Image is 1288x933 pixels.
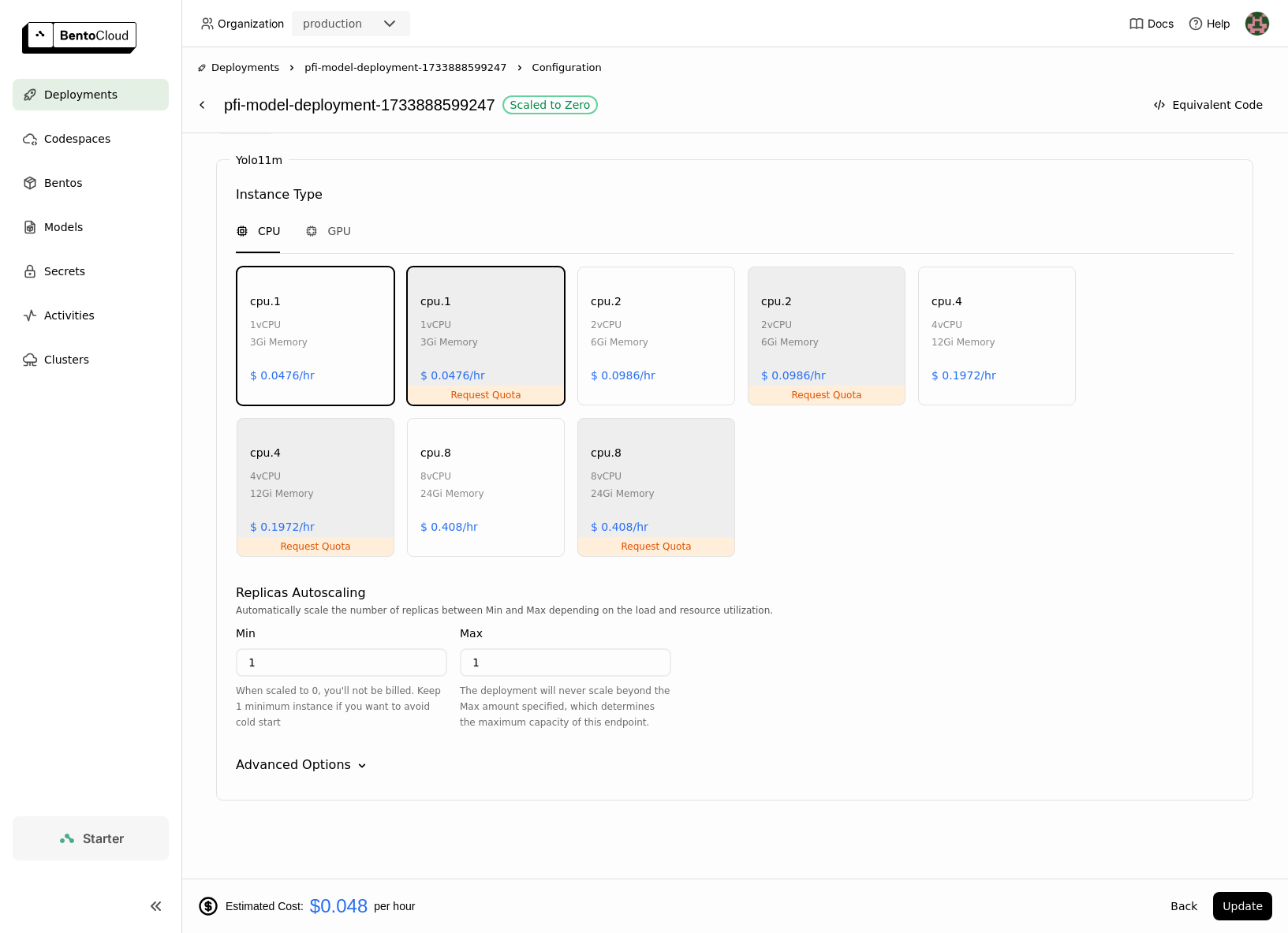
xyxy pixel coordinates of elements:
[420,518,478,536] div: $ 0.408/hr
[197,895,1155,917] div: Estimated Cost: per hour
[460,625,483,642] div: Max
[237,418,394,557] div: Request Quotacpu.44vCPU12Gi Memory$ 0.1972/hr
[44,218,83,237] span: Models
[44,350,89,369] span: Clusters
[327,223,351,239] span: GPU
[258,223,280,239] span: CPU
[236,756,1234,774] div: Advanced Options
[577,267,735,405] div: cpu.22vCPU6Gi Memory$ 0.0986/hr
[304,60,506,76] span: pfi-model-deployment-1733888599247
[250,334,308,351] div: 3Gi Memory
[931,316,995,334] div: 4 vCPU
[1129,16,1174,32] a: Docs
[420,444,451,461] div: cpu.8
[591,316,648,334] div: 2 vCPU
[1148,17,1174,31] span: Docs
[532,60,602,76] span: Configuration
[761,367,826,384] div: $ 0.0986/hr
[1144,91,1272,119] button: Equivalent Code
[236,625,256,642] div: Min
[577,418,735,557] div: Request Quotacpu.88vCPU24Gi Memory$ 0.408/hr
[236,683,447,730] div: When scaled to 0, you'll not be billed. Keep 1 minimum instance if you want to avoid cold start
[13,211,169,243] a: Models
[591,518,648,536] div: $ 0.408/hr
[408,386,564,405] div: Request Quota
[591,468,655,485] div: 8 vCPU
[197,60,1272,76] nav: Breadcrumbs navigation
[13,123,169,155] a: Codespaces
[197,60,279,76] div: Deployments
[44,174,82,192] span: Bentos
[931,334,995,351] div: 12Gi Memory
[591,367,655,384] div: $ 0.0986/hr
[22,22,136,54] img: logo
[420,367,485,384] div: $ 0.0476/hr
[250,485,314,502] div: 12Gi Memory
[407,418,565,557] div: cpu.88vCPU24Gi Memory$ 0.408/hr
[13,79,169,110] a: Deployments
[591,334,648,351] div: 6Gi Memory
[83,830,124,846] span: Starter
[420,485,484,502] div: 24Gi Memory
[420,334,478,351] div: 3Gi Memory
[218,17,284,31] span: Organization
[510,99,591,111] div: Scaled to Zero
[44,306,95,325] span: Activities
[591,485,655,502] div: 24Gi Memory
[1245,12,1269,35] img: Admin Prod
[1213,892,1272,920] button: Update
[761,334,819,351] div: 6Gi Memory
[1207,17,1230,31] span: Help
[1188,16,1230,32] div: Help
[211,60,279,76] span: Deployments
[250,316,308,334] div: 1 vCPU
[420,468,484,485] div: 8 vCPU
[931,293,962,310] div: cpu.4
[460,683,671,730] div: The deployment will never scale beyond the Max amount specified, which determines the maximum cap...
[513,62,526,74] svg: Right
[749,386,905,405] div: Request Quota
[354,758,370,774] svg: Down
[250,468,314,485] div: 4 vCPU
[761,293,792,310] div: cpu.2
[44,85,118,104] span: Deployments
[250,444,281,461] div: cpu.4
[1161,892,1207,920] button: Back
[420,316,478,334] div: 1 vCPU
[286,62,298,74] svg: Right
[420,293,451,310] div: cpu.1
[236,603,1234,618] div: Automatically scale the number of replicas between Min and Max depending on the load and resource...
[236,154,282,166] label: Yolo11m
[761,316,819,334] div: 2 vCPU
[237,537,394,556] div: Request Quota
[44,262,85,281] span: Secrets
[224,90,1136,120] div: pfi-model-deployment-1733888599247
[931,367,996,384] div: $ 0.1972/hr
[250,367,315,384] div: $ 0.0476/hr
[44,129,110,148] span: Codespaces
[918,267,1076,405] div: cpu.44vCPU12Gi Memory$ 0.1972/hr
[578,537,734,556] div: Request Quota
[591,293,622,310] div: cpu.2
[250,518,315,536] div: $ 0.1972/hr
[364,17,365,32] input: Selected production.
[303,16,362,32] div: production
[591,444,622,461] div: cpu.8
[237,267,394,405] div: cpu.11vCPU3Gi Memory$ 0.0476/hr
[13,167,169,199] a: Bentos
[250,293,281,310] div: cpu.1
[407,267,565,405] div: Request Quotacpu.11vCPU3Gi Memory$ 0.0476/hr
[13,816,169,860] a: Starter
[236,185,323,204] div: Instance Type
[13,344,169,375] a: Clusters
[310,895,368,917] span: $0.048
[236,756,351,774] div: Advanced Options
[13,256,169,287] a: Secrets
[13,300,169,331] a: Activities
[748,267,905,405] div: Request Quotacpu.22vCPU6Gi Memory$ 0.0986/hr
[236,584,366,603] div: Replicas Autoscaling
